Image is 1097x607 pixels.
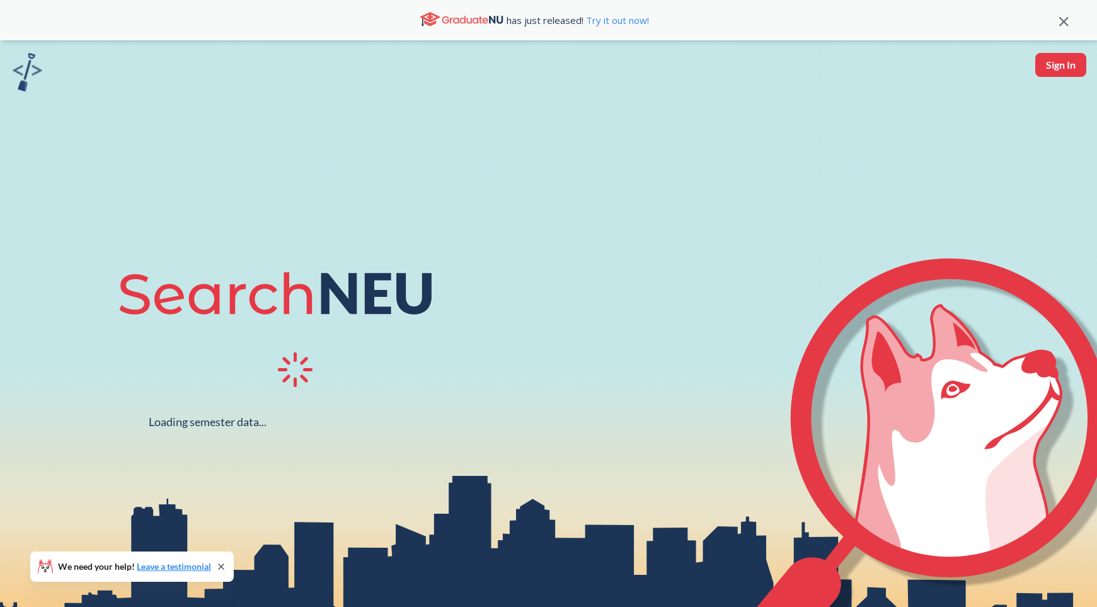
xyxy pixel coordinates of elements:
[137,561,211,572] a: Leave a testimonial
[58,562,211,571] span: We need your help!
[13,53,42,95] a: sandbox logo
[507,13,649,27] span: has just released!
[13,53,42,91] img: sandbox logo
[149,415,267,429] div: Loading semester data...
[583,14,649,26] a: Try it out now!
[1035,53,1086,77] button: Sign In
